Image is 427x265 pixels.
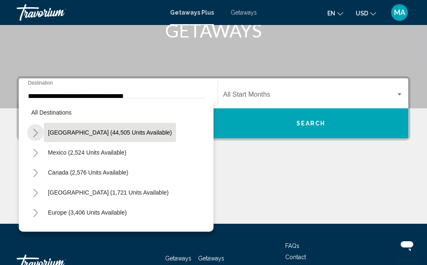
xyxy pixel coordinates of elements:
[44,183,173,202] button: [GEOGRAPHIC_DATA] (1,721 units available)
[285,242,299,249] a: FAQs
[356,7,376,19] button: Change currency
[356,10,368,17] span: USD
[48,169,128,176] span: Canada (2,576 units available)
[327,7,343,19] button: Change language
[394,8,405,17] span: MA
[17,4,162,21] a: Travorium
[19,78,408,138] div: Search widget
[394,232,420,258] iframe: Button to launch messaging window
[48,149,126,156] span: Mexico (2,524 units available)
[296,120,326,127] span: Search
[27,184,44,201] button: Toggle Caribbean & Atlantic Islands (1,721 units available)
[48,129,172,136] span: [GEOGRAPHIC_DATA] (44,505 units available)
[27,204,44,221] button: Toggle Europe (3,406 units available)
[44,163,133,182] button: Canada (2,576 units available)
[285,254,306,260] a: Contact
[27,103,205,122] button: All destinations
[44,143,131,162] button: Mexico (2,524 units available)
[48,189,168,196] span: [GEOGRAPHIC_DATA] (1,721 units available)
[231,9,257,16] a: Getaways
[27,124,44,141] button: Toggle United States (44,505 units available)
[48,209,127,216] span: Europe (3,406 units available)
[170,9,214,16] a: Getaways Plus
[165,255,191,262] a: Getaways
[44,123,176,142] button: [GEOGRAPHIC_DATA] (44,505 units available)
[27,144,44,161] button: Toggle Mexico (2,524 units available)
[27,164,44,181] button: Toggle Canada (2,576 units available)
[27,224,44,241] button: Toggle Australia (220 units available)
[31,109,72,116] span: All destinations
[213,108,408,138] button: Search
[44,223,168,242] button: [GEOGRAPHIC_DATA] (220 units available)
[44,203,131,222] button: Europe (3,406 units available)
[389,4,410,21] button: User Menu
[327,10,335,17] span: en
